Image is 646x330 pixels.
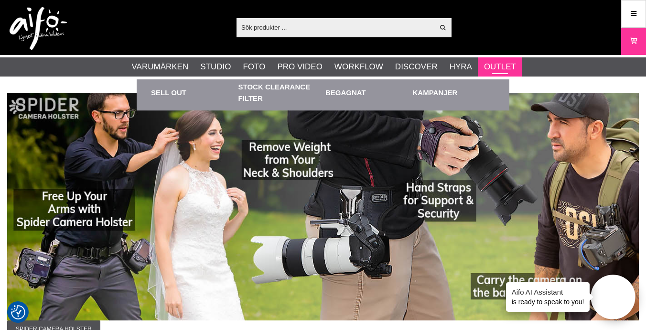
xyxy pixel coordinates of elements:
[11,304,25,321] button: Samtyckesinställningar
[512,287,584,297] h4: Aifo AI Assistant
[484,61,516,73] a: Outlet
[334,61,383,73] a: Workflow
[450,61,472,73] a: Hyra
[325,79,408,106] a: Begagnat
[395,61,438,73] a: Discover
[413,79,495,106] a: Kampanjer
[10,7,67,50] img: logo.png
[200,61,231,73] a: Studio
[277,61,322,73] a: Pro Video
[7,93,639,320] img: Annons:006 banner-SpiderGear2.jpg
[243,61,265,73] a: Foto
[506,282,590,312] div: is ready to speak to you!
[238,79,321,106] a: Stock Clearance Filter
[151,79,234,106] a: Sell out
[11,305,25,319] img: Revisit consent button
[132,61,189,73] a: Varumärken
[237,20,434,34] input: Sök produkter ...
